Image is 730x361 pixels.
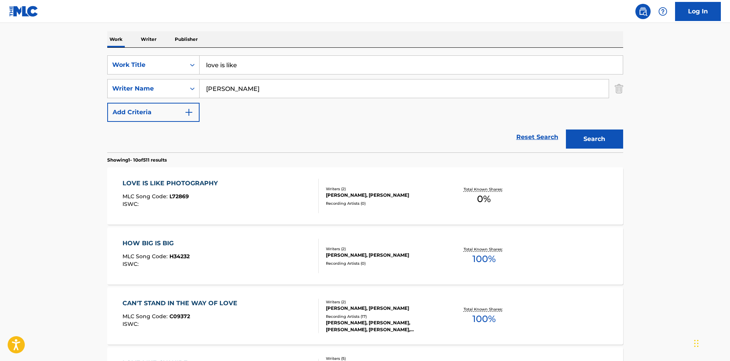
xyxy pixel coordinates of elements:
[326,314,441,319] div: Recording Artists ( 17 )
[655,4,670,19] div: Help
[107,31,125,47] p: Work
[658,7,667,16] img: help
[107,157,167,164] p: Showing 1 - 10 of 511 results
[326,319,441,333] div: [PERSON_NAME], [PERSON_NAME], [PERSON_NAME], [PERSON_NAME], [PERSON_NAME]
[464,246,504,252] p: Total Known Shares:
[139,31,159,47] p: Writer
[472,312,496,326] span: 100 %
[122,253,169,260] span: MLC Song Code :
[326,192,441,199] div: [PERSON_NAME], [PERSON_NAME]
[326,299,441,305] div: Writers ( 2 )
[326,201,441,206] div: Recording Artists ( 0 )
[122,239,190,248] div: HOW BIG IS BIG
[112,84,181,93] div: Writer Name
[122,313,169,320] span: MLC Song Code :
[566,130,623,149] button: Search
[692,324,730,361] iframe: Chat Widget
[326,261,441,266] div: Recording Artists ( 0 )
[615,79,623,98] img: Delete Criterion
[326,186,441,192] div: Writers ( 2 )
[107,55,623,152] form: Search Form
[464,186,504,192] p: Total Known Shares:
[107,103,200,122] button: Add Criteria
[169,253,190,260] span: H34232
[326,246,441,252] div: Writers ( 2 )
[694,332,699,355] div: Ziehen
[9,6,39,17] img: MLC Logo
[326,252,441,259] div: [PERSON_NAME], [PERSON_NAME]
[692,324,730,361] div: Chat-Widget
[122,299,241,308] div: CAN'T STAND IN THE WAY OF LOVE
[638,7,648,16] img: search
[477,192,491,206] span: 0 %
[112,60,181,70] div: Work Title
[107,167,623,225] a: LOVE IS LIKE PHOTOGRAPHYMLC Song Code:L72869ISWC:Writers (2)[PERSON_NAME], [PERSON_NAME]Recording...
[172,31,200,47] p: Publisher
[107,227,623,285] a: HOW BIG IS BIGMLC Song Code:H34232ISWC:Writers (2)[PERSON_NAME], [PERSON_NAME]Recording Artists (...
[122,193,169,200] span: MLC Song Code :
[169,193,189,200] span: L72869
[122,179,222,188] div: LOVE IS LIKE PHOTOGRAPHY
[472,252,496,266] span: 100 %
[122,261,140,267] span: ISWC :
[464,306,504,312] p: Total Known Shares:
[635,4,651,19] a: Public Search
[107,287,623,345] a: CAN'T STAND IN THE WAY OF LOVEMLC Song Code:C09372ISWC:Writers (2)[PERSON_NAME], [PERSON_NAME]Rec...
[512,129,562,146] a: Reset Search
[169,313,190,320] span: C09372
[326,305,441,312] div: [PERSON_NAME], [PERSON_NAME]
[122,201,140,207] span: ISWC :
[675,2,721,21] a: Log In
[122,321,140,327] span: ISWC :
[184,108,193,117] img: 9d2ae6d4665cec9f34b9.svg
